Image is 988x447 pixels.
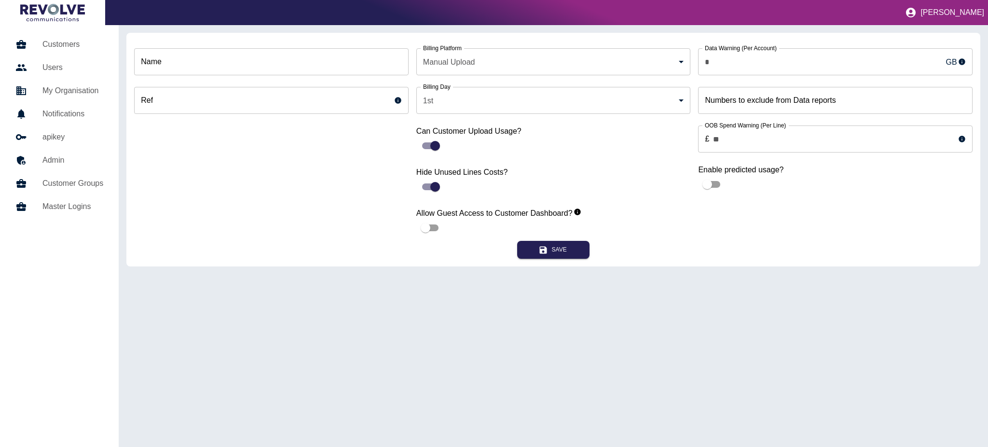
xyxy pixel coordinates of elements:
[517,241,590,259] button: Save
[42,178,103,189] h5: Customer Groups
[8,149,111,172] a: Admin
[42,85,103,97] h5: My Organisation
[42,62,103,73] h5: Users
[8,33,111,56] a: Customers
[958,135,966,143] svg: This sets the warning limit for each line’s Out-of-Bundle usage and usage exceeding the limit wil...
[698,164,973,175] label: Enable predicted usage?
[42,108,103,120] h5: Notifications
[958,58,966,66] svg: This sets the monthly warning limit for your customer’s Mobile Data usage and will be displayed a...
[705,44,777,52] label: Data Warning (Per Account)
[8,195,111,218] a: Master Logins
[8,79,111,102] a: My Organisation
[416,87,691,114] div: 1st
[416,126,691,137] label: Can Customer Upload Usage?
[42,154,103,166] h5: Admin
[423,44,462,52] label: Billing Platform
[8,172,111,195] a: Customer Groups
[8,102,111,126] a: Notifications
[8,126,111,149] a: apikey
[20,4,85,21] img: Logo
[416,48,691,75] div: Manual Upload
[705,121,786,129] label: OOB Spend Warning (Per Line)
[705,133,709,145] p: £
[416,167,691,178] label: Hide Unused Lines Costs?
[574,208,581,216] svg: When enabled, this allows guest users to view your customer dashboards.
[423,83,451,91] label: Billing Day
[416,208,691,219] label: Allow Guest Access to Customer Dashboard?
[901,3,988,22] button: [PERSON_NAME]
[8,56,111,79] a: Users
[42,39,103,50] h5: Customers
[920,8,984,17] p: [PERSON_NAME]
[42,131,103,143] h5: apikey
[394,97,402,104] svg: This is a unique reference for your use - it can be anything
[42,201,103,212] h5: Master Logins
